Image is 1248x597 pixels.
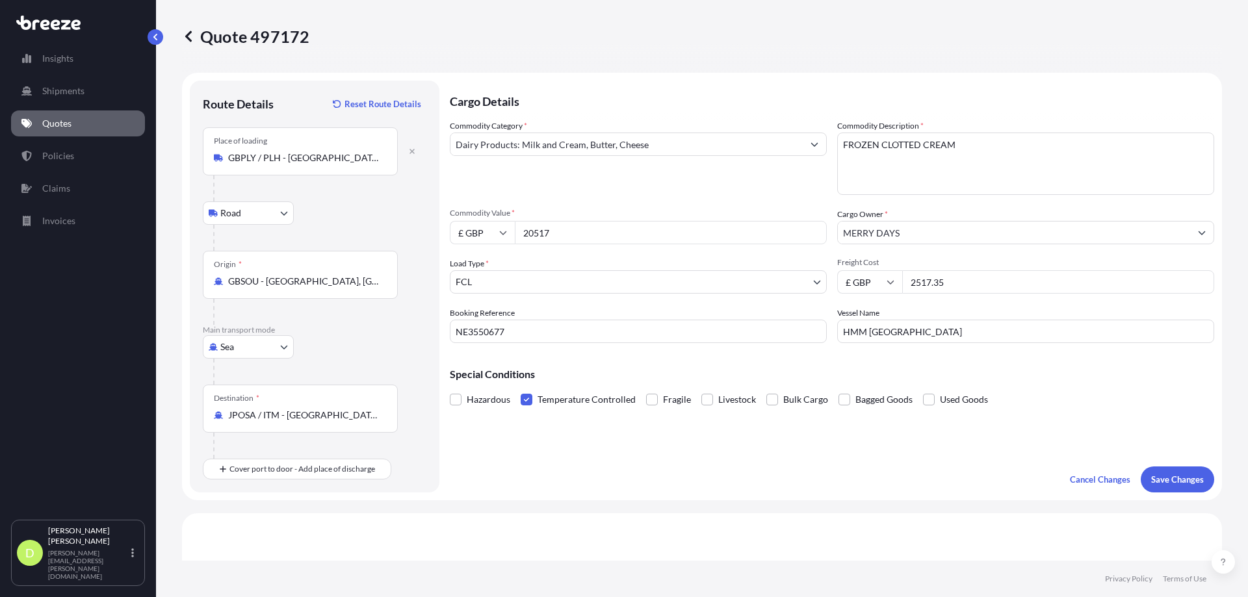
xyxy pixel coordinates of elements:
[1141,466,1214,492] button: Save Changes
[450,307,515,320] label: Booking Reference
[11,143,145,169] a: Policies
[837,133,1214,195] textarea: FROZEN CLOTTED CREAM
[42,52,73,65] p: Insights
[1105,574,1152,584] a: Privacy Policy
[837,120,924,133] label: Commodity Description
[450,133,803,156] input: Select a commodity type
[229,463,375,476] span: Cover port to door - Add place of discharge
[1070,473,1130,486] p: Cancel Changes
[902,270,1214,294] input: Enter amount
[855,390,913,409] span: Bagged Goods
[450,257,489,270] span: Load Type
[220,340,234,353] span: Sea
[456,275,472,288] span: FCL
[467,390,510,409] span: Hazardous
[214,136,267,146] div: Place of loading
[1059,466,1141,492] button: Cancel Changes
[1163,574,1206,584] a: Terms of Use
[783,390,828,409] span: Bulk Cargo
[538,390,636,409] span: Temperature Controlled
[42,84,84,97] p: Shipments
[515,221,827,244] input: Type amount
[42,117,71,130] p: Quotes
[228,409,382,422] input: Destination
[718,390,756,409] span: Livestock
[42,182,70,195] p: Claims
[42,149,74,162] p: Policies
[48,526,129,546] p: [PERSON_NAME] [PERSON_NAME]
[203,459,391,479] button: Cover port to door - Add place of discharge
[837,307,879,320] label: Vessel Name
[940,390,988,409] span: Used Goods
[48,549,129,580] p: [PERSON_NAME][EMAIL_ADDRESS][PERSON_NAME][DOMAIN_NAME]
[228,275,382,288] input: Origin
[11,78,145,104] a: Shipments
[228,151,382,164] input: Place of loading
[838,221,1190,244] input: Full name
[203,201,294,225] button: Select transport
[11,45,145,71] a: Insights
[182,26,309,47] p: Quote 497172
[42,214,75,227] p: Invoices
[450,81,1214,120] p: Cargo Details
[837,257,1214,268] span: Freight Cost
[663,390,691,409] span: Fragile
[450,208,827,218] span: Commodity Value
[203,335,294,359] button: Select transport
[837,320,1214,343] input: Enter name
[450,369,1214,379] p: Special Conditions
[203,96,274,112] p: Route Details
[25,546,34,559] span: D
[11,208,145,234] a: Invoices
[11,175,145,201] a: Claims
[450,270,827,294] button: FCL
[214,259,242,270] div: Origin
[214,393,259,403] div: Destination
[837,208,888,221] label: Cargo Owner
[803,133,826,156] button: Show suggestions
[344,97,421,110] p: Reset Route Details
[326,94,426,114] button: Reset Route Details
[1151,473,1204,486] p: Save Changes
[450,120,527,133] label: Commodity Category
[11,110,145,136] a: Quotes
[450,320,827,343] input: Your internal reference
[220,207,241,220] span: Road
[1190,221,1214,244] button: Show suggestions
[203,325,426,335] p: Main transport mode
